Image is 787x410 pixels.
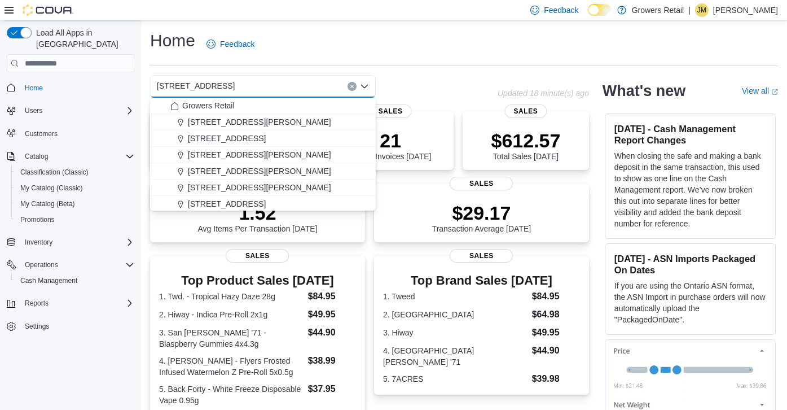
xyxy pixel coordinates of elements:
[614,123,766,146] h3: [DATE] - Cash Management Report Changes
[198,202,318,224] p: 1.52
[498,89,589,98] p: Updated 18 minute(s) ago
[2,318,139,334] button: Settings
[11,212,139,228] button: Promotions
[150,98,376,261] div: Choose from the following options
[7,75,134,364] nav: Complex example
[432,202,531,233] div: Transaction Average [DATE]
[16,274,134,287] span: Cash Management
[383,327,527,338] dt: 3. Hiway
[25,322,49,331] span: Settings
[188,198,266,210] span: [STREET_ADDRESS]
[16,274,82,287] a: Cash Management
[450,177,513,190] span: Sales
[25,84,43,93] span: Home
[308,354,356,368] dd: $38.99
[226,249,289,263] span: Sales
[16,213,134,226] span: Promotions
[16,165,93,179] a: Classification (Classic)
[11,164,139,180] button: Classification (Classic)
[383,373,527,385] dt: 5. 7ACRES
[150,130,376,147] button: [STREET_ADDRESS]
[20,150,52,163] button: Catalog
[159,274,356,287] h3: Top Product Sales [DATE]
[20,215,55,224] span: Promotions
[20,296,134,310] span: Reports
[588,4,612,16] input: Dark Mode
[432,202,531,224] p: $29.17
[20,199,75,208] span: My Catalog (Beta)
[2,79,139,95] button: Home
[198,202,318,233] div: Avg Items Per Transaction [DATE]
[159,383,304,406] dt: 5. Back Forty - White Freeze Disposable Vape 0.95g
[532,290,580,303] dd: $84.95
[2,149,139,164] button: Catalog
[2,257,139,273] button: Operations
[188,165,331,177] span: [STREET_ADDRESS][PERSON_NAME]
[695,3,709,17] div: Jordan McDonald
[11,273,139,289] button: Cash Management
[20,150,134,163] span: Catalog
[159,309,304,320] dt: 2. Hiway - Indica Pre-Roll 2x1g
[532,326,580,339] dd: $49.95
[16,197,80,211] a: My Catalog (Beta)
[20,296,53,310] button: Reports
[491,129,561,161] div: Total Sales [DATE]
[188,182,331,193] span: [STREET_ADDRESS][PERSON_NAME]
[350,129,431,161] div: Total # Invoices [DATE]
[308,308,356,321] dd: $49.95
[370,104,412,118] span: Sales
[383,309,527,320] dt: 2. [GEOGRAPHIC_DATA]
[16,181,134,195] span: My Catalog (Classic)
[20,319,134,333] span: Settings
[360,82,369,91] button: Close list of options
[308,382,356,396] dd: $37.95
[16,197,134,211] span: My Catalog (Beta)
[150,163,376,180] button: [STREET_ADDRESS][PERSON_NAME]
[182,100,235,111] span: Growers Retail
[544,5,578,16] span: Feedback
[159,327,304,350] dt: 3. San [PERSON_NAME] '71 - Blaspberry Gummies 4x4.3g
[2,125,139,142] button: Customers
[25,238,52,247] span: Inventory
[16,213,59,226] a: Promotions
[2,103,139,119] button: Users
[450,249,513,263] span: Sales
[25,299,49,308] span: Reports
[2,234,139,250] button: Inventory
[159,355,304,378] dt: 4. [PERSON_NAME] - Flyers Frosted Infused Watermelon Z Pre-Roll 5x0.5g
[220,38,254,50] span: Feedback
[491,129,561,152] p: $612.57
[532,372,580,386] dd: $39.98
[20,127,62,141] a: Customers
[350,129,431,152] p: 21
[713,3,778,17] p: [PERSON_NAME]
[532,344,580,357] dd: $44.90
[614,253,766,276] h3: [DATE] - ASN Imports Packaged On Dates
[20,320,54,333] a: Settings
[383,345,527,368] dt: 4. [GEOGRAPHIC_DATA][PERSON_NAME] '71
[16,181,87,195] a: My Catalog (Classic)
[614,280,766,325] p: If you are using the Ontario ASN format, the ASN Import in purchase orders will now automatically...
[150,180,376,196] button: [STREET_ADDRESS][PERSON_NAME]
[25,106,42,115] span: Users
[603,82,685,100] h2: What's new
[11,196,139,212] button: My Catalog (Beta)
[20,258,63,272] button: Operations
[25,129,58,138] span: Customers
[20,258,134,272] span: Operations
[505,104,547,118] span: Sales
[20,104,134,117] span: Users
[532,308,580,321] dd: $64.98
[348,82,357,91] button: Clear input
[614,150,766,229] p: When closing the safe and making a bank deposit in the same transaction, this used to show as one...
[20,235,134,249] span: Inventory
[150,196,376,212] button: [STREET_ADDRESS]
[742,86,778,95] a: View allExternal link
[25,152,48,161] span: Catalog
[23,5,73,16] img: Cova
[771,89,778,95] svg: External link
[688,3,691,17] p: |
[159,291,304,302] dt: 1. Twd. - Tropical Hazy Daze 28g
[20,104,47,117] button: Users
